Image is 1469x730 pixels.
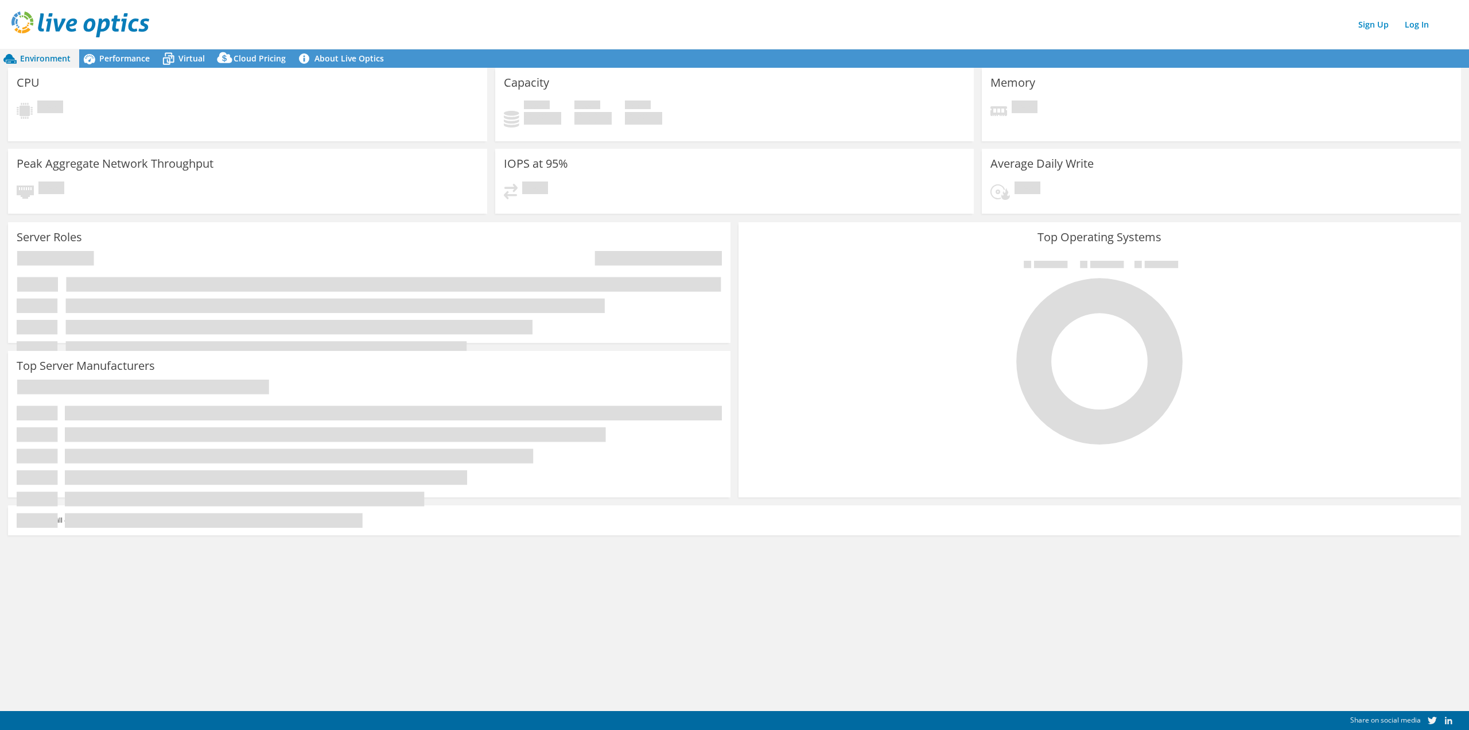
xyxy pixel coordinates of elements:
[17,231,82,244] h3: Server Roles
[38,181,64,197] span: Pending
[178,53,205,64] span: Virtual
[17,157,213,170] h3: Peak Aggregate Network Throughput
[294,49,392,68] a: About Live Optics
[625,101,651,112] span: Total
[574,101,600,112] span: Free
[11,11,149,37] img: live_optics_svg.svg
[99,53,150,64] span: Performance
[8,505,1461,535] div: This graph will display once collector runs have completed
[524,101,550,112] span: Used
[625,112,662,125] h4: 0 GiB
[747,231,1452,244] h3: Top Operating Systems
[574,112,612,125] h4: 0 GiB
[20,53,71,64] span: Environment
[504,157,568,170] h3: IOPS at 95%
[990,76,1035,89] h3: Memory
[990,157,1094,170] h3: Average Daily Write
[1015,181,1040,197] span: Pending
[234,53,286,64] span: Cloud Pricing
[1012,101,1037,116] span: Pending
[524,112,561,125] h4: 0 GiB
[1353,16,1394,33] a: Sign Up
[17,360,155,372] h3: Top Server Manufacturers
[1399,16,1435,33] a: Log In
[522,181,548,197] span: Pending
[504,76,549,89] h3: Capacity
[37,101,63,116] span: Pending
[17,76,40,89] h3: CPU
[1350,715,1421,725] span: Share on social media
